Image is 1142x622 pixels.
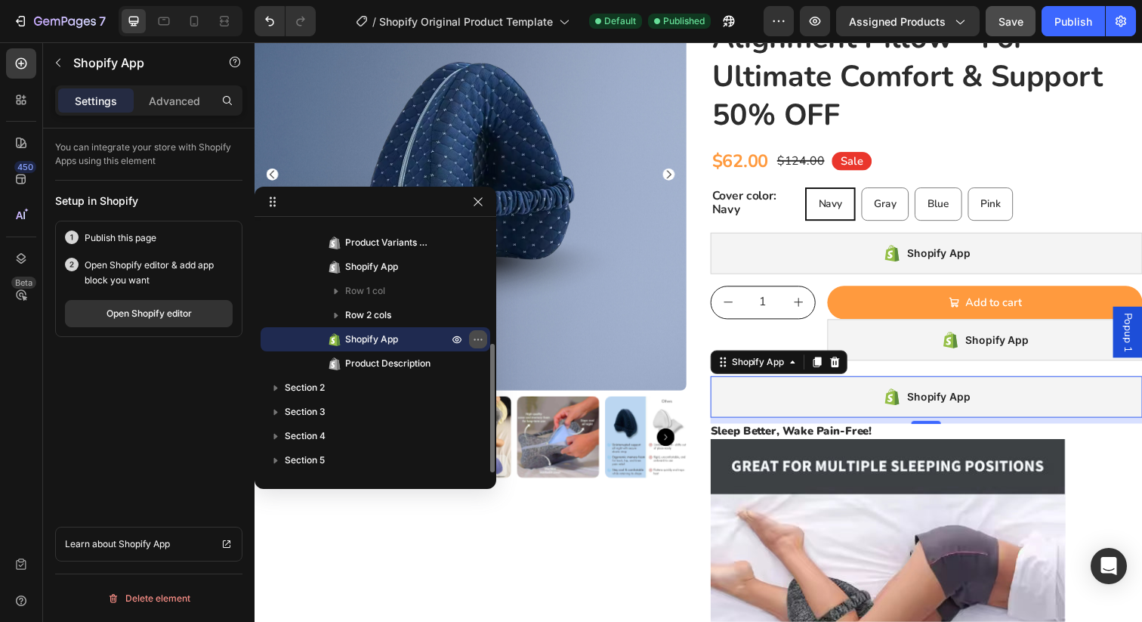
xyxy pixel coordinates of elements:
[73,54,202,72] p: Shopify App
[345,259,398,274] span: Shopify App
[285,380,325,395] span: Section 2
[75,93,117,109] p: Settings
[55,586,242,611] button: Delete element
[11,277,36,289] div: Beta
[538,249,572,282] button: increment
[345,308,391,323] span: Row 2 cols
[836,6,980,36] button: Assigned Products
[55,193,242,209] div: Setup in Shopify
[255,6,316,36] div: Undo/Redo
[119,537,170,552] p: Shopify App
[85,231,156,246] p: Publish this page
[85,258,233,288] p: Open Shopify editor & add app block you want
[12,394,30,412] button: Carousel Back Arrow
[411,394,429,412] button: Carousel Next Arrow
[465,148,556,180] legend: Cover color: Navy
[741,157,761,172] span: Pink
[849,14,946,29] span: Assigned Products
[107,590,190,608] div: Delete element
[663,14,705,28] span: Published
[345,332,398,347] span: Shopify App
[99,12,106,30] p: 7
[466,249,500,282] button: decrement
[465,389,630,404] strong: Sleep Better, Wake Pain-Free!
[500,249,538,282] input: quantity
[666,206,730,224] div: Shopify App
[345,283,385,299] span: Row 1 col
[598,113,621,129] p: Sale
[1054,14,1092,29] div: Publish
[666,353,730,371] div: Shopify App
[149,93,200,109] p: Advanced
[285,404,326,419] span: Section 3
[106,307,192,320] div: Open Shopify editor
[285,429,326,444] span: Section 4
[65,300,233,327] button: Open Shopify editor
[484,320,543,333] div: Shopify App
[6,6,113,36] button: 7
[345,235,433,250] span: Product Variants & Swatches
[585,249,906,283] button: Add to cart
[884,276,899,316] span: Popup 1
[255,42,1142,622] iframe: To enrich screen reader interactions, please activate Accessibility in Grammarly extension settings
[1042,6,1105,36] button: Publish
[14,161,36,173] div: 450
[12,128,24,141] button: Carousel Back Arrow
[998,15,1023,28] span: Save
[986,6,1036,36] button: Save
[55,527,242,562] a: Learn about Shopify App
[372,14,376,29] span: /
[726,258,783,274] div: Add to cart
[576,157,600,172] span: Navy
[379,14,553,29] span: Shopify Original Product Template
[465,107,526,136] div: $62.00
[1091,548,1127,584] div: Open Intercom Messenger
[532,113,583,130] div: $124.00
[285,453,325,468] span: Section 5
[687,157,709,172] span: Blue
[65,537,116,552] p: Learn about
[632,157,655,172] span: Gray
[55,141,242,168] p: You can integrate your store with Shopify Apps using this element
[345,356,431,371] span: Product Description
[417,128,429,141] button: Carousel Next Arrow
[604,14,636,28] span: Default
[726,295,790,313] div: Shopify App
